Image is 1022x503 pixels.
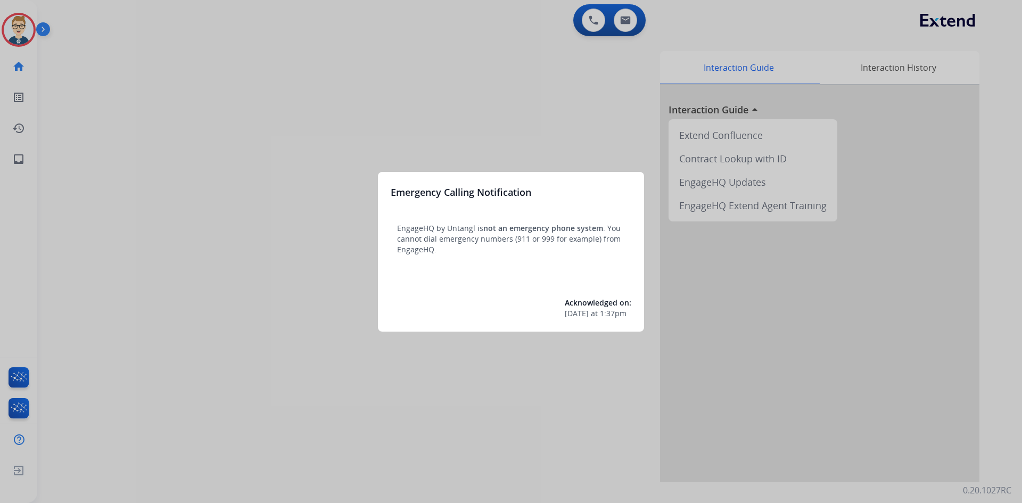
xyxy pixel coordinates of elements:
[397,223,625,255] p: EngageHQ by Untangl is . You cannot dial emergency numbers (911 or 999 for example) from EngageHQ.
[483,223,603,233] span: not an emergency phone system
[565,308,631,319] div: at
[391,185,531,200] h3: Emergency Calling Notification
[600,308,627,319] span: 1:37pm
[963,484,1011,497] p: 0.20.1027RC
[565,298,631,308] span: Acknowledged on:
[565,308,589,319] span: [DATE]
